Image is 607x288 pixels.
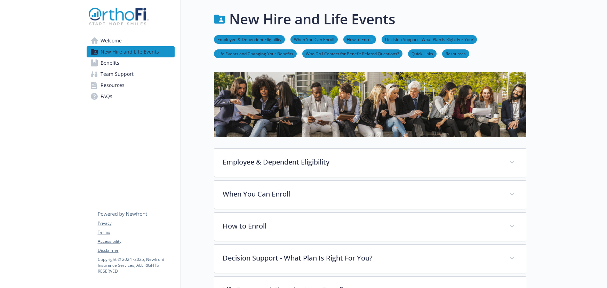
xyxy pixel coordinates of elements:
[214,213,526,241] div: How to Enroll
[343,36,376,42] a: How to Enroll
[87,80,175,91] a: Resources
[87,46,175,57] a: New Hire and Life Events
[101,35,122,46] span: Welcome
[302,50,402,57] a: Who Do I Contact for Benefit-Related Questions?
[214,245,526,273] div: Decision Support - What Plan Is Right For You?
[223,157,501,167] p: Employee & Dependent Eligibility
[223,253,501,263] p: Decision Support - What Plan Is Right For You?
[87,57,175,69] a: Benefits
[98,220,174,226] a: Privacy
[442,50,469,57] a: Resources
[214,149,526,177] div: Employee & Dependent Eligibility
[290,36,338,42] a: When You Can Enroll
[223,221,501,231] p: How to Enroll
[98,229,174,235] a: Terms
[214,72,526,137] img: new hire page banner
[87,69,175,80] a: Team Support
[214,181,526,209] div: When You Can Enroll
[87,35,175,46] a: Welcome
[98,247,174,254] a: Disclaimer
[101,46,159,57] span: New Hire and Life Events
[87,91,175,102] a: FAQs
[214,50,297,57] a: Life Events and Changing Your Benefits
[101,57,119,69] span: Benefits
[101,80,125,91] span: Resources
[408,50,437,57] a: Quick Links
[214,36,285,42] a: Employee & Dependent Eligibility
[98,256,174,274] p: Copyright © 2024 - 2025 , Newfront Insurance Services, ALL RIGHTS RESERVED
[101,91,112,102] span: FAQs
[229,9,395,30] h1: New Hire and Life Events
[98,238,174,245] a: Accessibility
[101,69,134,80] span: Team Support
[382,36,477,42] a: Decision Support - What Plan Is Right For You?
[223,189,501,199] p: When You Can Enroll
